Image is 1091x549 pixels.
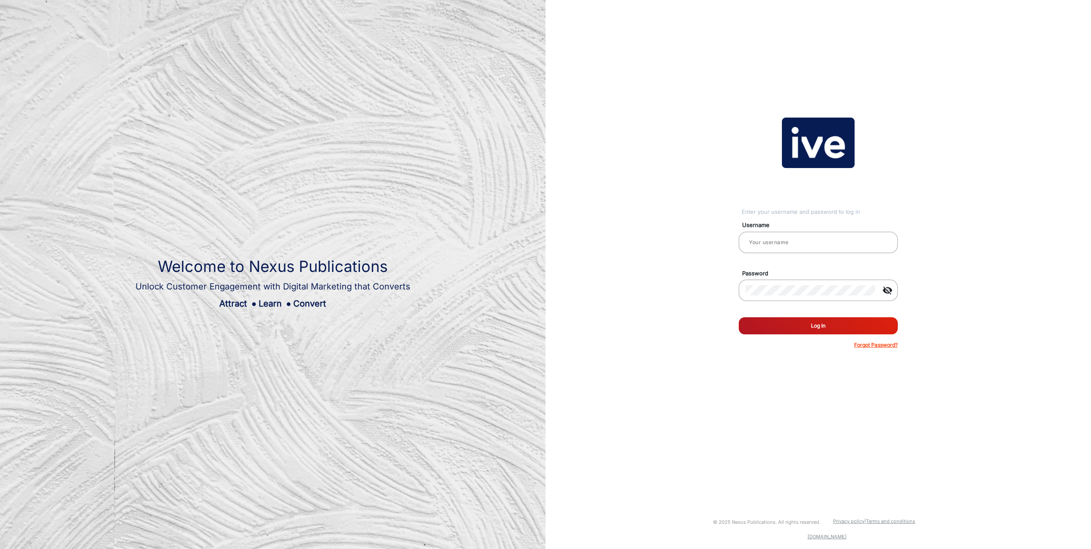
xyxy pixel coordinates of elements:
[286,298,291,309] span: ●
[136,280,410,293] div: Unlock Customer Engagement with Digital Marketing that Converts
[136,257,410,276] h1: Welcome to Nexus Publications
[782,118,855,168] img: vmg-logo
[742,208,898,216] div: Enter your username and password to log in
[736,221,908,230] mat-label: Username
[251,298,257,309] span: ●
[854,341,898,349] p: Forgot Password?
[136,297,410,310] div: Attract Learn Convert
[746,237,891,248] input: Your username
[739,317,898,334] button: Log In
[808,534,846,540] a: [DOMAIN_NAME]
[877,285,898,295] mat-icon: visibility_off
[866,518,915,524] a: Terms and conditions
[833,518,864,524] a: Privacy policy
[864,518,866,524] a: |
[713,519,820,525] small: © 2025 Nexus Publications. All rights reserved.
[736,269,908,278] mat-label: Password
